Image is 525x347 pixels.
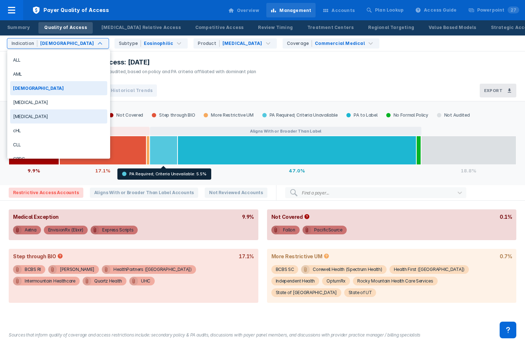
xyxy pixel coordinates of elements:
[394,265,464,274] div: Health First ([GEOGRAPHIC_DATA])
[258,112,342,118] div: PA Required; Criteria Unavailable
[276,277,315,285] div: Independent Health
[239,253,254,259] div: 17.1%
[38,22,92,34] a: Quality of Access
[382,112,433,118] div: No Formal Policy
[198,40,219,47] div: Product
[205,188,267,198] span: Not Reviewed Accounts
[271,214,312,220] div: Not Covered
[25,265,41,274] div: BCBS RI
[111,87,153,94] span: Historical Trends
[10,124,107,138] div: cHL
[189,22,250,34] a: Competitive Access
[96,22,187,34] a: [MEDICAL_DATA] Relative Access
[252,22,299,34] a: Review Timing
[318,3,359,17] a: Accounts
[314,226,342,234] div: PacificSource
[12,40,37,47] div: Indication
[195,24,244,31] div: Competitive Access
[326,277,346,285] div: OptumRx
[271,253,331,259] div: More Restrictive UM
[1,22,36,34] a: Summary
[279,7,311,14] div: Management
[10,152,107,166] div: CRPC
[276,288,337,297] div: State of [GEOGRAPHIC_DATA]
[500,322,516,338] div: Contact Support
[13,253,64,259] div: Step through BIO
[150,127,421,135] button: Aligns With or Broader Than Label
[224,3,264,17] a: Overview
[108,86,155,95] button: Historical Trends
[9,332,516,338] figcaption: Sources that inform quality of coverage and access restrictions include: secondary policy & PA au...
[94,277,122,285] div: Quartz Health
[90,188,199,198] span: Aligns With or Broader Than Label Accounts
[119,40,141,47] div: Subtype
[307,24,354,31] div: Treatment Centers
[368,24,414,31] div: Regional Targeting
[287,40,312,47] div: Coverage
[150,165,178,176] div: 5.5%
[484,88,503,93] h3: Export
[178,165,416,176] div: 47.0%
[357,277,433,285] div: Rocky Mountain Health Care Services
[199,112,258,118] div: More Restrictive UM
[433,112,474,118] div: Not Audited
[9,68,256,75] div: 137,899,175 (81.2%) Commercial Medical lives audited, based on policy and PA criteria affiliated ...
[237,7,259,14] div: Overview
[59,165,146,176] div: 17.1%
[500,214,512,220] div: 0.1%
[10,109,107,124] div: [MEDICAL_DATA]
[44,24,87,31] div: Quality of Access
[101,24,181,31] div: [MEDICAL_DATA] Relative Access
[9,165,59,176] div: 9.9%
[258,24,293,31] div: Review Timing
[40,40,94,47] div: [DEMOGRAPHIC_DATA]
[10,138,107,152] div: CLL
[113,265,192,274] div: HealthPartners ([GEOGRAPHIC_DATA])
[362,22,420,34] a: Regional Targeting
[9,188,83,198] span: Restrictive Access Accounts
[242,214,254,220] div: 9.9%
[141,277,150,285] div: UHC
[480,84,516,97] button: Export
[423,22,482,34] a: Value Based Models
[10,95,107,109] div: [MEDICAL_DATA]
[302,190,329,196] div: Find a payer...
[266,3,316,17] a: Management
[60,265,95,274] div: [PERSON_NAME]
[144,40,173,47] div: Eosinophilic
[429,24,476,31] div: Value Based Models
[421,165,516,176] div: 18.8%
[424,7,457,13] div: Access Guide
[375,7,404,13] div: Plan Lookup
[25,226,37,234] div: Aetna
[342,112,382,118] div: PA to Label
[102,226,134,234] div: Express Scripts
[105,112,147,118] div: Not Covered
[10,53,107,67] div: ALL
[147,112,199,118] div: Step through BIO
[301,22,359,34] a: Treatment Centers
[313,265,382,274] div: Corewell Health (Spectrum Health)
[10,67,107,81] div: AML
[500,253,512,259] div: 0.7%
[25,277,75,285] div: Intermountain Healthcare
[477,7,519,13] div: Powerpoint
[13,214,59,220] div: Medical Exception
[7,24,30,31] div: Summary
[222,40,262,47] div: [MEDICAL_DATA]
[332,7,355,14] div: Accounts
[276,265,294,274] div: BCBS SC
[10,81,107,95] div: [DEMOGRAPHIC_DATA]
[48,226,83,234] div: EnvisionRx (Elixir)
[349,288,372,297] div: State of UT
[283,226,295,234] div: Fallon
[508,7,519,13] span: 27
[315,40,365,47] div: Commercial Medical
